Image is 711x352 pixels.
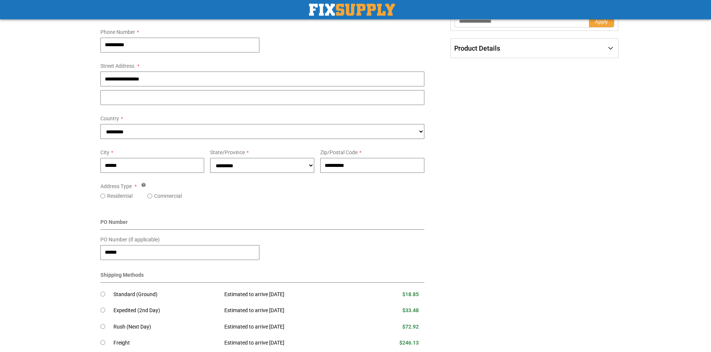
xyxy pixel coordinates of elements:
[113,286,219,303] td: Standard (Ground)
[309,4,395,16] img: Fix Industrial Supply
[219,286,363,303] td: Estimated to arrive [DATE]
[402,324,419,330] span: $72.92
[100,63,134,69] span: Street Address
[320,149,358,155] span: Zip/Postal Code
[454,44,500,52] span: Product Details
[100,29,135,35] span: Phone Number
[402,291,419,297] span: $18.85
[100,218,425,230] div: PO Number
[219,302,363,319] td: Estimated to arrive [DATE]
[100,115,119,121] span: Country
[589,16,614,28] button: Apply
[219,335,363,351] td: Estimated to arrive [DATE]
[113,319,219,335] td: Rush (Next Day)
[595,19,608,25] span: Apply
[210,149,245,155] span: State/Province
[154,192,182,200] label: Commercial
[107,192,132,200] label: Residential
[100,149,109,155] span: City
[100,183,132,189] span: Address Type
[219,319,363,335] td: Estimated to arrive [DATE]
[309,4,395,16] a: store logo
[402,307,419,313] span: $33.48
[113,302,219,319] td: Expedited (2nd Day)
[399,340,419,346] span: $246.13
[113,335,219,351] td: Freight
[100,271,425,283] div: Shipping Methods
[100,237,160,242] span: PO Number (if applicable)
